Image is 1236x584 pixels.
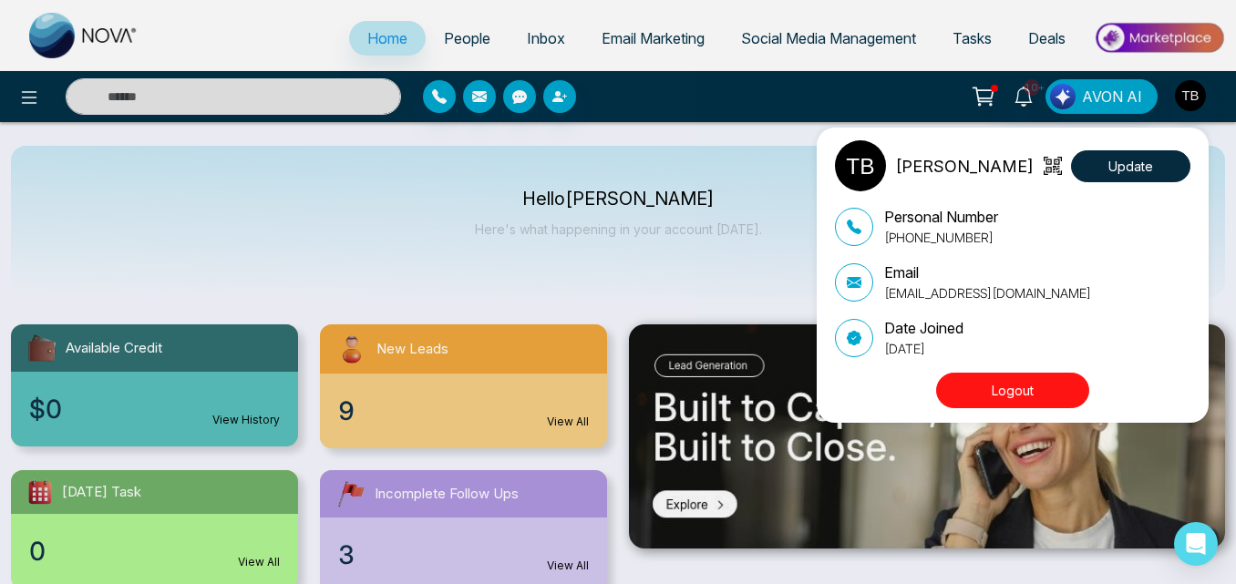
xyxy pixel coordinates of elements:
[1174,522,1218,566] div: Open Intercom Messenger
[884,317,963,339] p: Date Joined
[884,283,1091,302] p: [EMAIL_ADDRESS][DOMAIN_NAME]
[884,228,998,247] p: [PHONE_NUMBER]
[884,339,963,358] p: [DATE]
[936,373,1089,408] button: Logout
[895,154,1034,179] p: [PERSON_NAME]
[884,261,1091,283] p: Email
[884,206,998,228] p: Personal Number
[1071,150,1190,182] button: Update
